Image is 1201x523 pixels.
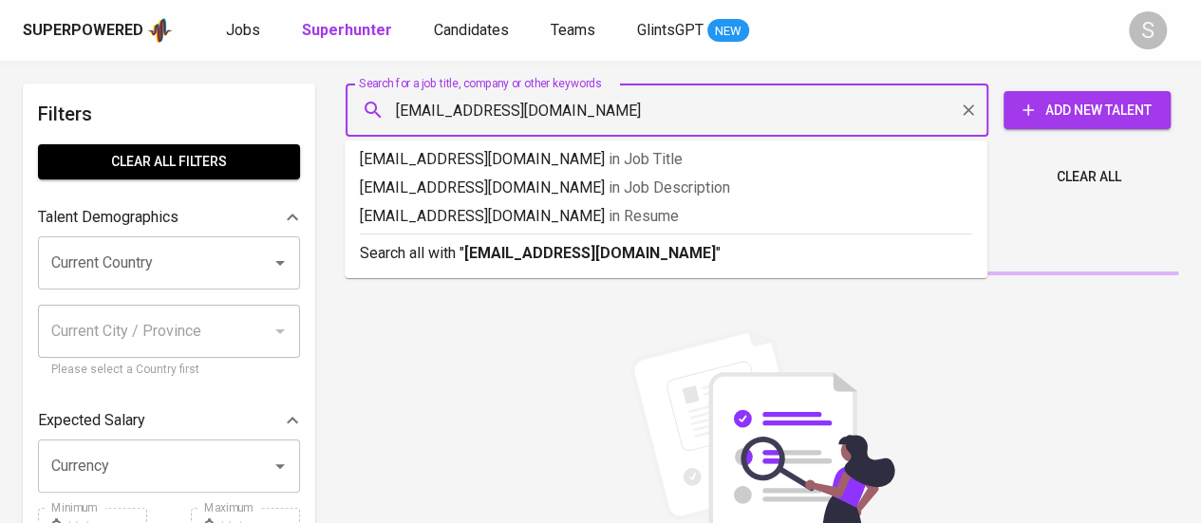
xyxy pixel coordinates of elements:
[51,361,287,380] p: Please select a Country first
[1129,11,1167,49] div: S
[360,148,972,171] p: [EMAIL_ADDRESS][DOMAIN_NAME]
[1049,159,1129,195] button: Clear All
[609,150,683,168] span: in Job Title
[38,409,145,432] p: Expected Salary
[551,19,599,43] a: Teams
[360,242,972,265] p: Search all with " "
[1019,99,1155,122] span: Add New Talent
[226,21,260,39] span: Jobs
[53,150,285,174] span: Clear All filters
[226,19,264,43] a: Jobs
[302,19,396,43] a: Superhunter
[38,198,300,236] div: Talent Demographics
[1004,91,1171,129] button: Add New Talent
[38,206,178,229] p: Talent Demographics
[38,402,300,439] div: Expected Salary
[1057,165,1121,189] span: Clear All
[302,21,392,39] b: Superhunter
[637,21,704,39] span: GlintsGPT
[360,205,972,228] p: [EMAIL_ADDRESS][DOMAIN_NAME]
[38,99,300,129] h6: Filters
[434,19,513,43] a: Candidates
[609,178,730,196] span: in Job Description
[551,21,595,39] span: Teams
[955,97,982,123] button: Clear
[23,16,173,45] a: Superpoweredapp logo
[147,16,173,45] img: app logo
[360,177,972,199] p: [EMAIL_ADDRESS][DOMAIN_NAME]
[38,144,300,179] button: Clear All filters
[637,19,749,43] a: GlintsGPT NEW
[267,453,293,479] button: Open
[609,207,679,225] span: in Resume
[707,22,749,41] span: NEW
[434,21,509,39] span: Candidates
[23,20,143,42] div: Superpowered
[464,244,716,262] b: [EMAIL_ADDRESS][DOMAIN_NAME]
[267,250,293,276] button: Open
